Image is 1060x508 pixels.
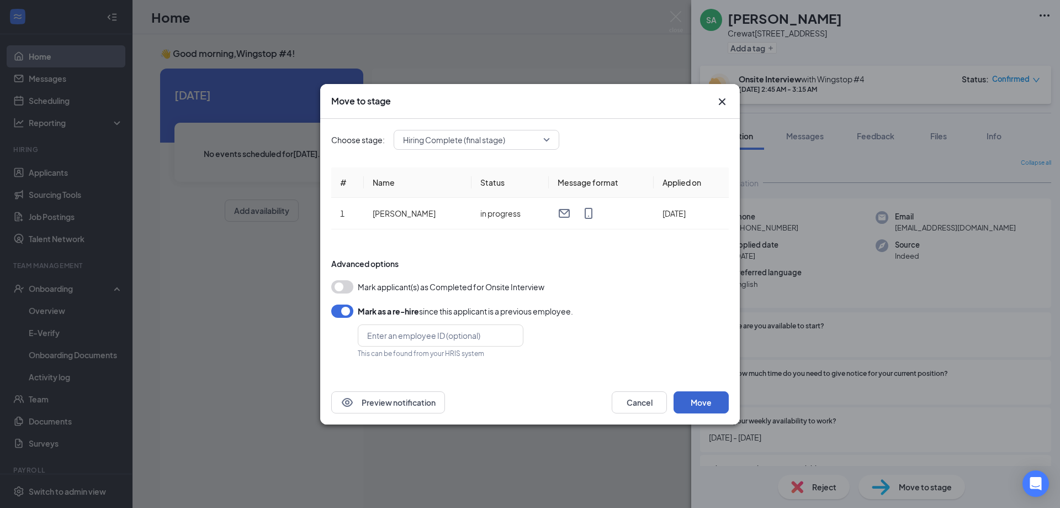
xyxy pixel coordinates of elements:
[331,167,364,198] th: #
[1022,470,1049,497] div: Open Intercom Messenger
[715,95,729,108] svg: Cross
[331,95,391,107] h3: Move to stage
[358,306,419,316] b: Mark as a re-hire
[674,391,729,413] button: Move
[403,132,505,148] span: Hiring Complete (final stage)
[715,95,729,108] button: Close
[471,167,549,198] th: Status
[654,198,729,229] td: [DATE]
[331,134,385,146] span: Choose stage:
[358,324,523,347] input: Enter an employee ID (optional)
[358,349,523,358] div: This can be found from your HRIS system
[549,167,654,198] th: Message format
[331,258,729,269] div: Advanced options
[471,198,549,229] td: in progress
[358,280,544,294] span: Mark applicant(s) as Completed for Onsite Interview
[364,167,471,198] th: Name
[340,208,344,218] span: 1
[582,207,595,220] svg: MobileSms
[654,167,729,198] th: Applied on
[612,391,667,413] button: Cancel
[558,207,571,220] svg: Email
[364,198,471,229] td: [PERSON_NAME]
[341,396,354,409] svg: Eye
[331,391,445,413] button: EyePreview notification
[358,305,573,318] div: since this applicant is a previous employee.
